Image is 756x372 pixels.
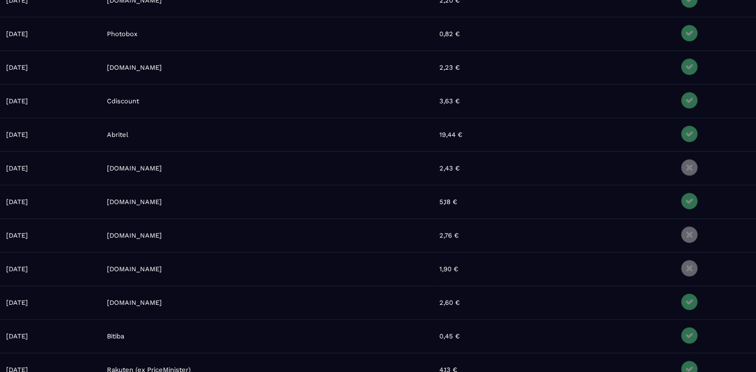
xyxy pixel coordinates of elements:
td: [DOMAIN_NAME] [101,252,433,286]
td: 19,44 € [433,118,676,152]
img: validated.png [681,327,697,344]
td: Photobox [101,17,433,51]
td: Bitiba [101,320,433,353]
img: deleted.png [681,260,697,276]
img: validated.png [681,126,697,142]
td: 2,76 € [433,219,676,252]
img: validated.png [681,25,697,41]
td: Abritel [101,118,433,152]
td: [DOMAIN_NAME] [101,286,433,320]
td: 2,43 € [433,152,676,185]
td: 2,23 € [433,51,676,84]
img: deleted.png [681,159,697,176]
img: deleted.png [681,226,697,243]
td: 0,82 € [433,17,676,51]
td: [DOMAIN_NAME] [101,51,433,84]
td: [DOMAIN_NAME] [101,152,433,185]
td: [DOMAIN_NAME] [101,185,433,219]
img: validated.png [681,193,697,209]
img: validated.png [681,294,697,310]
img: validated.png [681,59,697,75]
td: 0,45 € [433,320,676,353]
img: validated.png [681,92,697,108]
td: 3,63 € [433,84,676,118]
td: Cdiscount [101,84,433,118]
td: 5,18 € [433,185,676,219]
td: 2,60 € [433,286,676,320]
td: [DOMAIN_NAME] [101,219,433,252]
td: 1,90 € [433,252,676,286]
